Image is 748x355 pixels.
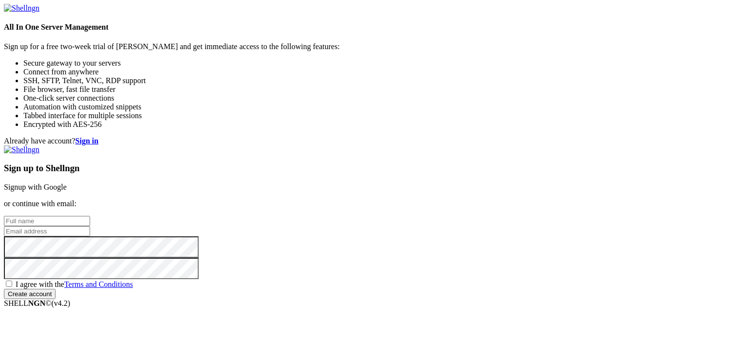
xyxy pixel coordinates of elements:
input: Full name [4,216,90,226]
li: File browser, fast file transfer [23,85,744,94]
li: One-click server connections [23,94,744,103]
a: Sign in [75,137,99,145]
h4: All In One Server Management [4,23,744,32]
p: or continue with email: [4,199,744,208]
span: I agree with the [16,280,133,288]
li: Connect from anywhere [23,68,744,76]
li: SSH, SFTP, Telnet, VNC, RDP support [23,76,744,85]
input: Create account [4,289,56,299]
span: SHELL © [4,299,70,307]
p: Sign up for a free two-week trial of [PERSON_NAME] and get immediate access to the following feat... [4,42,744,51]
span: 4.2.0 [52,299,71,307]
input: I agree with theTerms and Conditions [6,281,12,287]
img: Shellngn [4,4,39,13]
div: Already have account? [4,137,744,145]
img: Shellngn [4,145,39,154]
a: Signup with Google [4,183,67,191]
li: Automation with customized snippets [23,103,744,111]
a: Terms and Conditions [64,280,133,288]
li: Secure gateway to your servers [23,59,744,68]
h3: Sign up to Shellngn [4,163,744,174]
li: Encrypted with AES-256 [23,120,744,129]
b: NGN [28,299,46,307]
input: Email address [4,226,90,236]
li: Tabbed interface for multiple sessions [23,111,744,120]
